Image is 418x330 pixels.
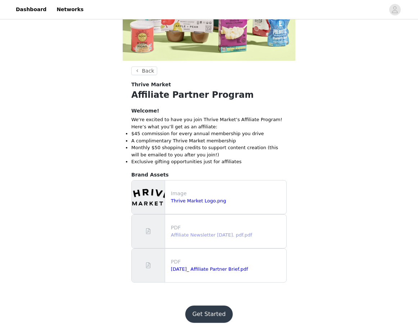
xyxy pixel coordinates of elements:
[171,224,283,232] p: PDF
[131,67,157,75] button: Back
[171,258,283,266] p: PDF
[131,144,287,158] li: Monthly $50 shopping credits to support content creation (this will be emailed to you after you j...
[171,266,248,272] a: [DATE]_ Affiliate Partner Brief.pdf
[171,232,252,238] a: Affiliate Newsletter [DATE]. pdf.pdf
[131,137,287,145] li: A complimentary Thrive Market membership
[12,1,51,18] a: Dashboard
[131,81,171,88] span: Thrive Market
[171,198,226,203] a: Thrive Market Logo.png
[131,88,287,101] h1: Affiliate Partner Program
[52,1,88,18] a: Networks
[185,306,233,323] button: Get Started
[171,190,283,197] p: Image
[131,158,287,165] li: Exclusive gifting opportunities just for affiliates
[131,116,287,130] p: We're excited to have you join Thrive Market’s Affiliate Program! Here’s what you’ll get as an af...
[132,180,165,214] img: file
[391,4,398,15] div: avatar
[131,107,287,115] h4: Welcome!
[131,130,287,137] li: $45 commission for every annual membership you drive
[131,171,287,179] h4: Brand Assets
